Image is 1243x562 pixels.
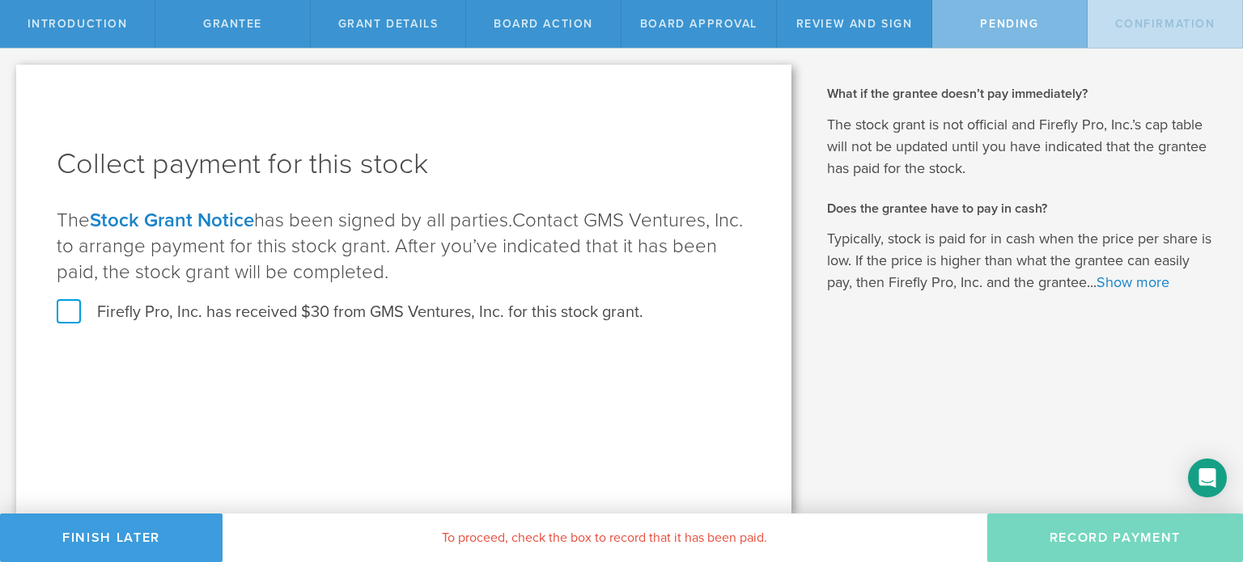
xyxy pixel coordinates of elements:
a: Stock Grant Notice [90,209,254,232]
p: The has been signed by all parties. [57,208,751,285]
span: Grantee [203,17,262,31]
h2: Does the grantee have to pay in cash? [827,200,1219,218]
p: Typically, stock is paid for in cash when the price per share is low. If the price is higher than... [827,228,1219,294]
h2: What if the grantee doesn’t pay immediately? [827,85,1219,103]
div: Open Intercom Messenger [1188,458,1227,497]
span: Review and Sign [796,17,913,31]
span: Grant Details [338,17,439,31]
label: Firefly Pro, Inc. has received $30 from GMS Ventures, Inc. for this stock grant. [57,302,643,323]
span: Introduction [28,17,128,31]
span: Confirmation [1115,17,1215,31]
p: The stock grant is not official and Firefly Pro, Inc.’s cap table will not be updated until you h... [827,114,1219,180]
button: Record Payment [987,513,1243,562]
span: Pending [980,17,1038,31]
a: Show more [1097,273,1169,291]
span: Contact GMS Ventures, Inc. to arrange payment for this stock grant. After you’ve indicated that i... [57,209,743,284]
span: To proceed, check the box to record that it has been paid. [442,530,767,546]
h1: Collect payment for this stock [57,145,751,184]
span: Board Approval [640,17,757,31]
span: Board Action [494,17,593,31]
